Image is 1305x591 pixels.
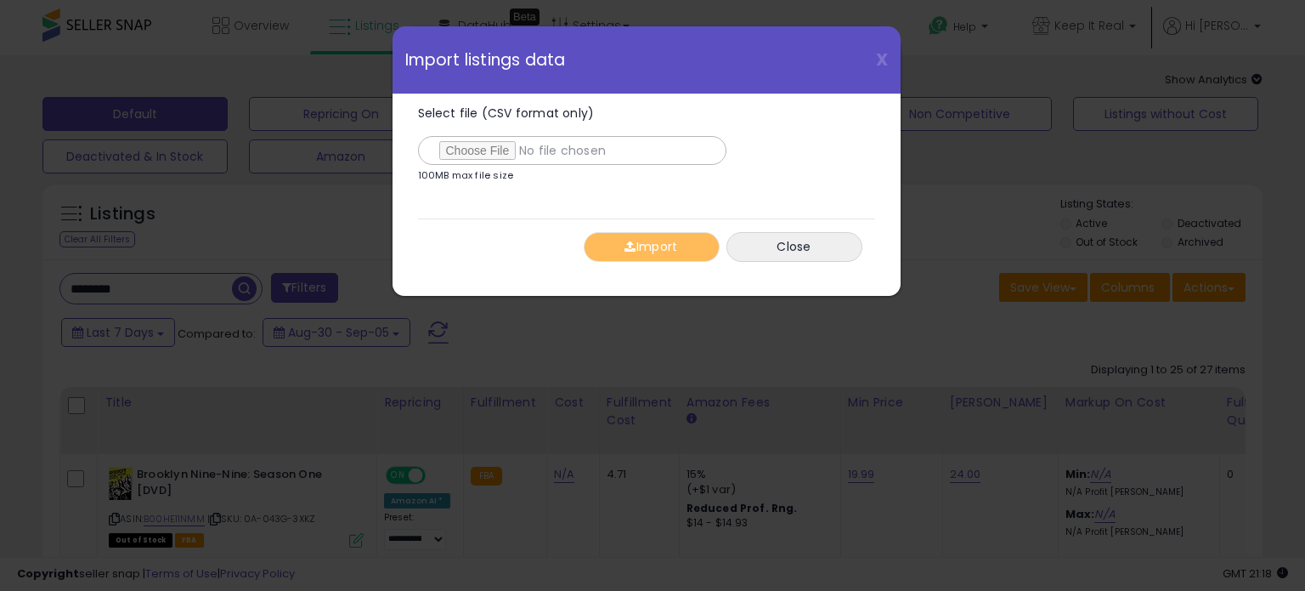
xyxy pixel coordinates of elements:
[418,105,595,122] span: Select file (CSV format only)
[418,171,514,180] p: 100MB max file size
[584,232,720,262] button: Import
[876,48,888,71] span: X
[726,232,862,262] button: Close
[405,52,566,68] span: Import listings data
